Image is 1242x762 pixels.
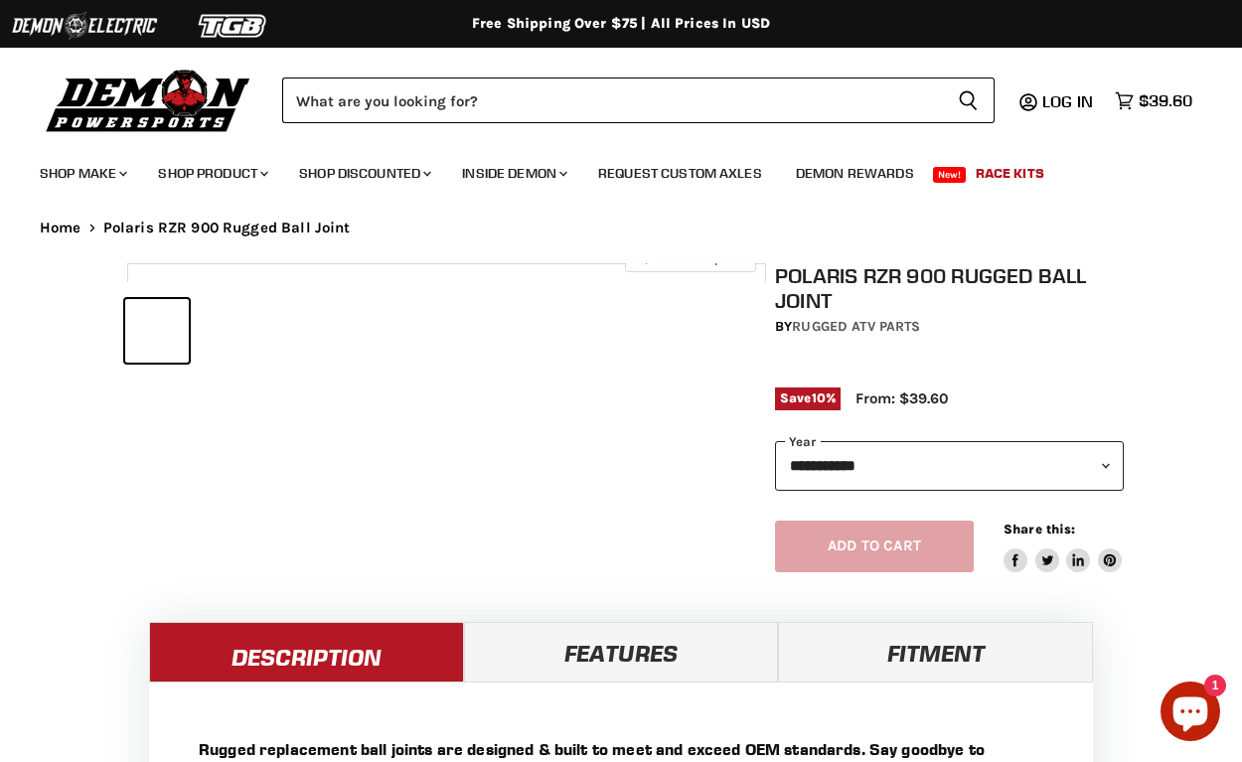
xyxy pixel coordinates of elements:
[282,77,942,123] input: Search
[40,220,81,236] a: Home
[775,263,1124,313] h1: Polaris RZR 900 Rugged Ball Joint
[781,153,929,194] a: Demon Rewards
[103,220,351,236] span: Polaris RZR 900 Rugged Ball Joint
[125,299,189,363] button: Polaris RZR 900 Rugged Ball Joint thumbnail
[284,153,443,194] a: Shop Discounted
[775,441,1124,490] select: year
[159,7,308,45] img: TGB Logo 2
[1004,521,1122,573] aside: Share this:
[149,622,464,682] a: Description
[775,316,1124,338] div: by
[25,153,139,194] a: Shop Make
[942,77,995,123] button: Search
[40,65,257,135] img: Demon Powersports
[1155,682,1226,746] inbox-online-store-chat: Shopify online store chat
[778,622,1093,682] a: Fitment
[447,153,579,194] a: Inside Demon
[961,153,1059,194] a: Race Kits
[143,153,280,194] a: Shop Product
[1042,91,1093,111] span: Log in
[635,250,745,265] span: Click to expand
[10,7,159,45] img: Demon Electric Logo 2
[775,387,841,409] span: Save %
[464,622,779,682] a: Features
[1004,522,1075,536] span: Share this:
[1105,86,1202,115] a: $39.60
[25,145,1187,194] ul: Main menu
[1033,92,1105,110] a: Log in
[282,77,995,123] form: Product
[933,167,967,183] span: New!
[1139,91,1192,110] span: $39.60
[855,389,948,407] span: From: $39.60
[812,390,826,405] span: 10
[792,318,920,335] a: Rugged ATV Parts
[583,153,777,194] a: Request Custom Axles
